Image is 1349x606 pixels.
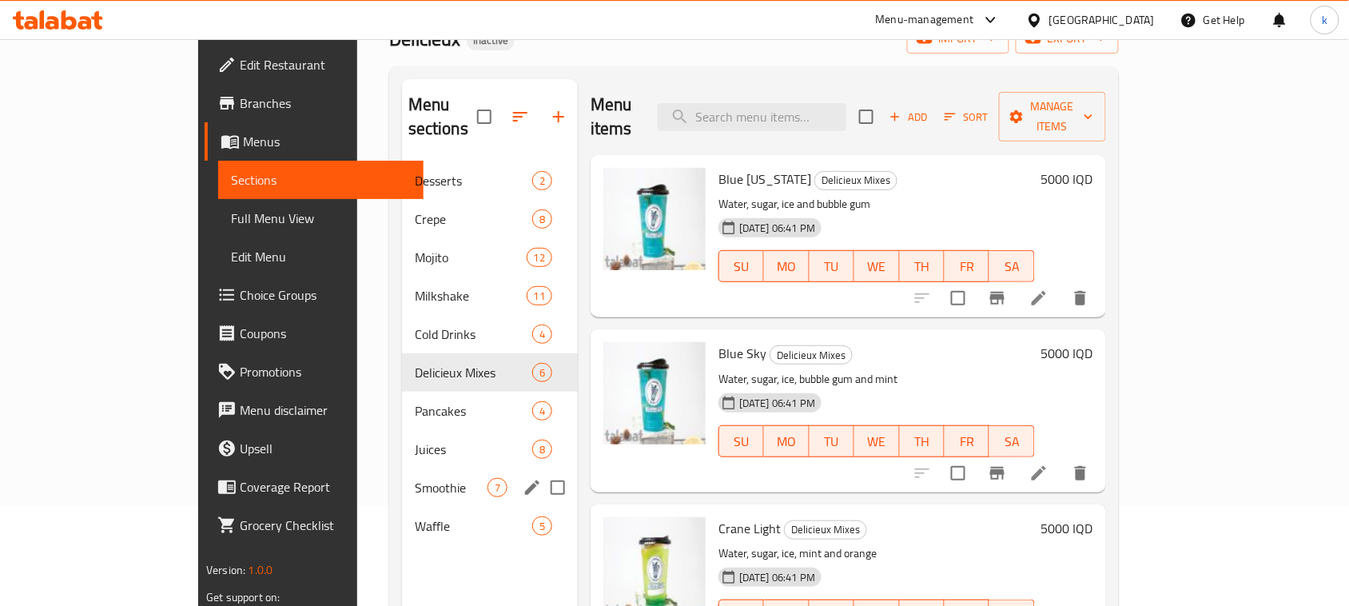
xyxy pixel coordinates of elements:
a: Menus [205,122,424,161]
span: Inactive [467,34,515,47]
span: Menu disclaimer [240,401,411,420]
div: items [532,209,552,229]
span: Cold Drinks [415,325,532,344]
a: Menu disclaimer [205,391,424,429]
span: TH [906,430,938,453]
span: export [1029,29,1106,49]
button: SU [718,425,764,457]
span: [DATE] 06:41 PM [733,570,822,585]
span: Crane Light [718,516,781,540]
span: WE [861,255,893,278]
span: Delicieux Mixes [415,363,532,382]
a: Edit Restaurant [205,46,424,84]
a: Promotions [205,353,424,391]
span: SA [996,430,1028,453]
span: Waffle [415,516,532,536]
button: Add [883,105,934,130]
div: Delicieux Mixes6 [402,353,578,392]
span: Choice Groups [240,285,411,305]
span: 6 [533,365,551,381]
span: Milkshake [415,286,527,305]
div: Mojito12 [402,238,578,277]
a: Choice Groups [205,276,424,314]
div: Crepe8 [402,200,578,238]
span: Menus [243,132,411,151]
span: SU [726,255,758,278]
a: Branches [205,84,424,122]
h2: Menu sections [408,93,477,141]
span: Mojito [415,248,527,267]
div: Pancakes4 [402,392,578,430]
img: Blue Hawaii [603,168,706,270]
span: Select to update [941,281,975,315]
button: SA [989,250,1034,282]
span: MO [770,255,802,278]
span: Pancakes [415,401,532,421]
span: Add [887,108,930,126]
p: Water, sugar, ice and bubble gum [718,194,1035,214]
div: Menu-management [876,10,974,30]
a: Sections [218,161,424,199]
button: FR [945,425,989,457]
div: items [487,478,507,497]
p: Water, sugar, ice, bubble gum and mint [718,369,1035,389]
span: Coupons [240,324,411,343]
a: Coverage Report [205,468,424,506]
a: Grocery Checklist [205,506,424,544]
button: delete [1061,454,1100,492]
button: Manage items [999,92,1106,142]
button: TU [810,425,854,457]
a: Edit menu item [1029,289,1049,308]
button: TU [810,250,854,282]
span: Add item [883,105,934,130]
span: 8 [533,212,551,227]
div: items [532,401,552,421]
h6: 5000 IQD [1041,342,1093,365]
span: Sort [945,108,989,126]
span: Promotions [240,362,411,381]
span: MO [770,430,802,453]
span: TU [816,430,848,453]
span: Edit Restaurant [240,55,411,74]
span: Branches [240,94,411,113]
span: Sort sections [501,98,539,136]
div: Waffle5 [402,507,578,545]
div: items [532,171,552,190]
button: SU [718,250,764,282]
span: 5 [533,519,551,534]
span: 7 [488,480,507,496]
a: Full Menu View [218,199,424,237]
span: Delicieux Mixes [815,171,897,189]
div: Delicieux Mixes [784,520,867,540]
div: [GEOGRAPHIC_DATA] [1049,11,1155,29]
span: FR [951,255,983,278]
span: k [1322,11,1327,29]
div: items [532,516,552,536]
span: Full Menu View [231,209,411,228]
span: Delicieux Mixes [770,346,852,365]
div: Crepe [415,209,532,229]
span: Select all sections [468,100,501,134]
span: WE [861,430,893,453]
span: Coverage Report [240,477,411,496]
span: import [920,29,997,49]
button: TH [900,425,945,457]
span: Juices [415,440,532,459]
span: 8 [533,442,551,457]
h6: 5000 IQD [1041,517,1093,540]
a: Edit Menu [218,237,424,276]
a: Coupons [205,314,424,353]
span: Sort items [934,105,999,130]
button: delete [1061,279,1100,317]
button: Branch-specific-item [978,279,1017,317]
button: Branch-specific-item [978,454,1017,492]
span: SA [996,255,1028,278]
div: Desserts2 [402,161,578,200]
div: items [532,440,552,459]
span: Version: [206,560,245,580]
a: Upsell [205,429,424,468]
